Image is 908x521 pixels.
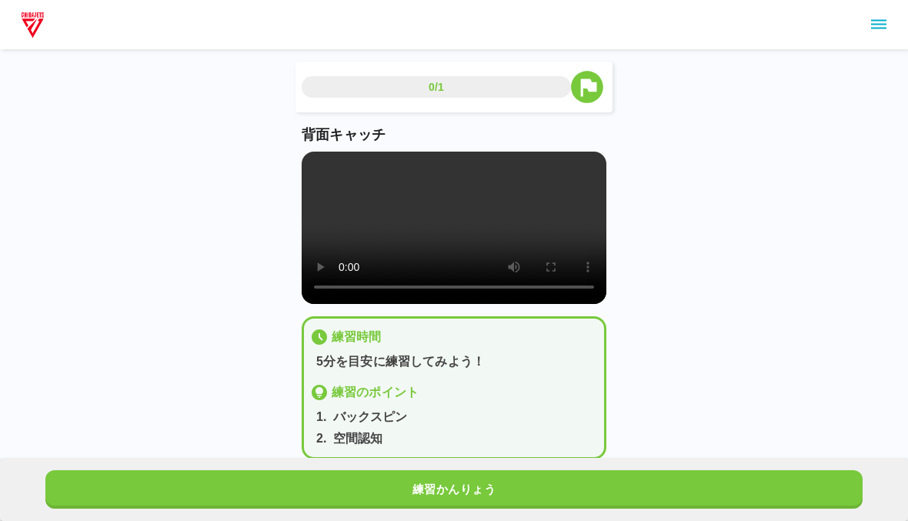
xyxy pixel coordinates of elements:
p: 1 . [316,408,327,426]
p: 練習時間 [332,328,382,346]
p: 空間認知 [333,429,383,448]
p: バックスピン [333,408,408,426]
p: 0/1 [429,79,444,95]
button: sidemenu [866,12,892,38]
p: 背面キャッチ [302,125,606,145]
p: 5分を目安に練習してみよう！ [316,352,598,371]
p: 練習のポイント [332,383,419,402]
p: 2 . [316,429,327,448]
button: 練習かんりょう [45,470,863,509]
img: dummy [18,9,47,40]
